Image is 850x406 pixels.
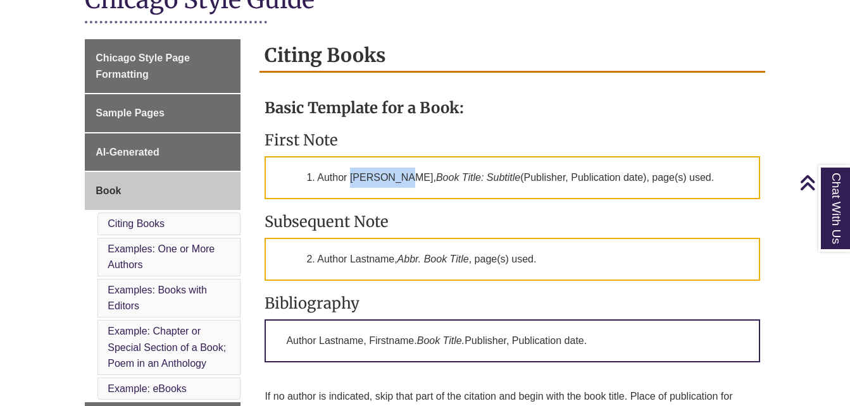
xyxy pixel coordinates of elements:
em: Book Title. [417,335,465,346]
h3: First Note [265,130,759,150]
p: 2. Author Lastname, , page(s) used. [265,238,759,281]
span: Chicago Style Page Formatting [96,52,190,80]
a: Book [85,172,241,210]
h3: Subsequent Note [265,212,759,231]
h3: Bibliography [265,293,759,313]
a: AI-Generated [85,133,241,171]
em: Book Title: Subtitle [436,172,520,183]
span: Book [96,185,121,196]
a: Example: Chapter or Special Section of a Book; Poem in an Anthology [108,326,226,369]
p: 1. Author [PERSON_NAME], (Publisher, Publication date), page(s) used. [265,156,759,199]
a: Example: eBooks [108,383,187,394]
a: Sample Pages [85,94,241,132]
p: Author Lastname, Firstname. Publisher, Publication date. [265,319,759,362]
em: Abbr. Book Title [397,254,469,264]
strong: Basic Template for a Book: [265,98,464,118]
a: Back to Top [799,174,847,191]
a: Examples: Books with Editors [108,285,207,312]
span: Sample Pages [96,108,165,118]
span: AI-Generated [96,147,159,157]
a: Examples: One or More Authors [108,243,215,271]
h2: Citing Books [259,39,765,73]
a: Chicago Style Page Formatting [85,39,241,93]
a: Citing Books [108,218,165,229]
